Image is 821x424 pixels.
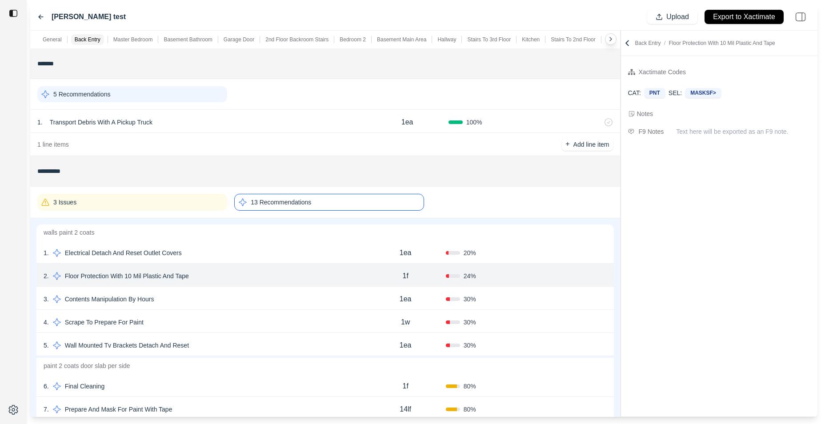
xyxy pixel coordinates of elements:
p: 5 . [44,341,49,350]
img: right-panel.svg [791,7,810,27]
div: Xactimate Codes [639,67,686,77]
p: Add line item [573,140,609,149]
p: Text here will be exported as an F9 note. [676,127,810,136]
p: Hallway [437,36,456,43]
p: Final Cleaning [61,380,108,392]
p: Export to Xactimate [713,12,775,22]
p: Prepare And Mask For Paint With Tape [61,403,176,416]
span: 100 % [466,118,482,127]
p: Upload [666,12,689,22]
p: CAT: [628,88,641,97]
p: 1w [401,317,410,328]
div: PNT [645,88,665,98]
p: Basement Bathroom [164,36,212,43]
img: comment [628,129,634,134]
div: MASKSF> [685,88,721,98]
p: paint 2 coats door slab per side [36,358,614,374]
p: 3 Issues [53,198,76,207]
span: 80 % [464,405,476,414]
div: Notes [637,109,653,118]
p: 1f [403,271,408,281]
p: 1ea [400,294,412,304]
p: Contents Manipulation By Hours [61,293,158,305]
p: 14lf [400,404,411,415]
span: 30 % [464,318,476,327]
p: Wall Mounted Tv Brackets Detach And Reset [61,339,192,352]
p: Stairs To 2nd Floor [551,36,596,43]
p: 1ea [401,117,413,128]
span: 30 % [464,295,476,304]
span: 80 % [464,382,476,391]
p: 1ea [400,340,412,351]
p: General [43,36,62,43]
p: Kitchen [522,36,540,43]
p: 3 . [44,295,49,304]
p: Garage Door [224,36,254,43]
p: 1f [403,381,408,392]
span: / [661,40,669,46]
p: 2nd Floor Backroom Stairs [265,36,328,43]
p: 1ea [400,248,412,258]
p: Back Entry [635,40,775,47]
p: walls paint 2 coats [36,224,614,240]
span: 24 % [464,272,476,280]
button: +Add line item [562,138,613,151]
p: + [565,139,569,149]
p: 1 line items [37,140,69,149]
p: 13 Recommendations [251,198,311,207]
p: 7 . [44,405,49,414]
p: Basement Main Area [377,36,426,43]
button: Upload [647,10,697,24]
p: 6 . [44,382,49,391]
label: [PERSON_NAME] test [52,12,126,22]
span: Floor Protection With 10 Mil Plastic And Tape [669,40,775,46]
span: 30 % [464,341,476,350]
p: Electrical Detach And Reset Outlet Covers [61,247,185,259]
div: F9 Notes [639,126,664,137]
p: SEL: [669,88,682,97]
p: 4 . [44,318,49,327]
p: 5 Recommendations [53,90,110,99]
p: 2 . [44,272,49,280]
p: Stairs To 3rd Floor [467,36,511,43]
p: Floor Protection With 10 Mil Plastic And Tape [61,270,192,282]
p: Back Entry [75,36,100,43]
span: 20 % [464,248,476,257]
p: Master Bedroom [113,36,153,43]
p: Bedroom 2 [340,36,366,43]
p: 1 . [44,248,49,257]
p: 1 . [37,118,43,127]
p: Scrape To Prepare For Paint [61,316,147,328]
p: Transport Debris With A Pickup Truck [46,116,156,128]
img: toggle sidebar [9,9,18,18]
button: Export to Xactimate [705,10,784,24]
